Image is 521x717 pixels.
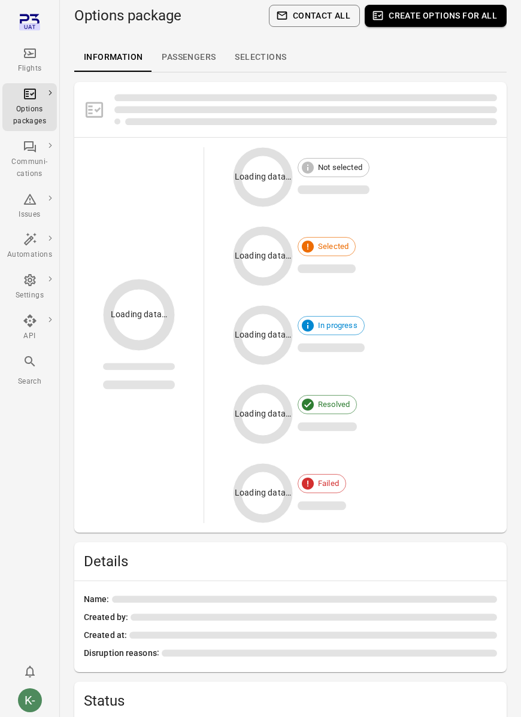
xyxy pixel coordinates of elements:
[311,320,364,332] span: In progress
[2,310,57,346] a: API
[74,43,152,72] a: Information
[311,162,369,174] span: Not selected
[111,309,167,319] text: Loading data…
[235,172,291,181] text: Loading data…
[84,647,162,660] span: Disruption reasons
[225,43,296,72] a: Selections
[2,83,57,131] a: Options packages
[7,156,52,180] div: Communi-cations
[2,189,57,224] a: Issues
[311,399,356,411] span: Resolved
[74,43,507,72] div: Local navigation
[235,251,291,260] text: Loading data…
[7,376,52,388] div: Search
[2,136,57,184] a: Communi-cations
[18,660,42,683] button: Notifications
[235,330,291,339] text: Loading data…
[152,43,225,72] a: Passengers
[2,42,57,78] a: Flights
[235,488,291,497] text: Loading data…
[269,5,360,27] button: Contact all
[311,478,346,490] span: Failed
[84,593,112,606] span: Name
[7,63,52,75] div: Flights
[7,249,52,261] div: Automations
[365,5,507,27] button: Create options for all
[84,611,131,624] span: Created by
[2,229,57,265] a: Automations
[18,688,42,712] div: K-
[311,241,355,253] span: Selected
[2,351,57,391] button: Search
[7,290,52,302] div: Settings
[13,683,47,717] button: Kristinn - play account
[7,330,52,342] div: API
[2,269,57,305] a: Settings
[74,6,181,25] h1: Options package
[84,629,129,642] span: Created at
[84,691,497,710] h2: Status
[7,209,52,221] div: Issues
[235,409,291,418] text: Loading data…
[7,104,52,127] div: Options packages
[84,552,497,571] h2: Details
